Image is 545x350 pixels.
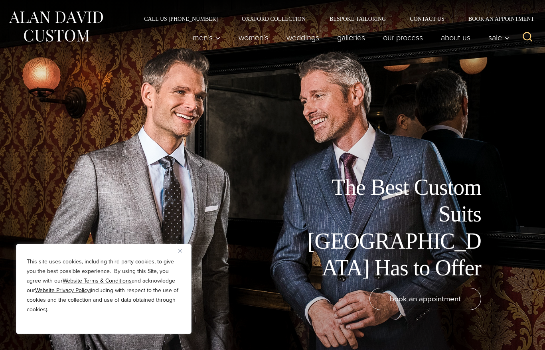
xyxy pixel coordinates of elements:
a: Galleries [328,30,374,45]
button: View Search Form [518,28,537,47]
a: Women’s [230,30,278,45]
nav: Primary Navigation [184,30,514,45]
a: Contact Us [398,16,456,22]
a: Book an Appointment [456,16,537,22]
span: Sale [488,34,510,42]
p: This site uses cookies, including third party cookies, to give you the best possible experience. ... [27,257,181,314]
a: book an appointment [369,288,481,310]
nav: Secondary Navigation [132,16,537,22]
a: About Us [432,30,480,45]
span: book an appointment [390,293,461,305]
img: Close [178,249,182,253]
a: weddings [278,30,328,45]
a: Our Process [374,30,432,45]
h1: The Best Custom Suits [GEOGRAPHIC_DATA] Has to Offer [302,174,481,281]
span: Men’s [193,34,221,42]
a: Bespoke Tailoring [318,16,398,22]
button: Close [178,246,188,255]
img: Alan David Custom [8,9,104,44]
a: Oxxford Collection [230,16,318,22]
a: Website Terms & Conditions [63,277,132,285]
a: Call Us [PHONE_NUMBER] [132,16,230,22]
a: Website Privacy Policy [35,286,90,295]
